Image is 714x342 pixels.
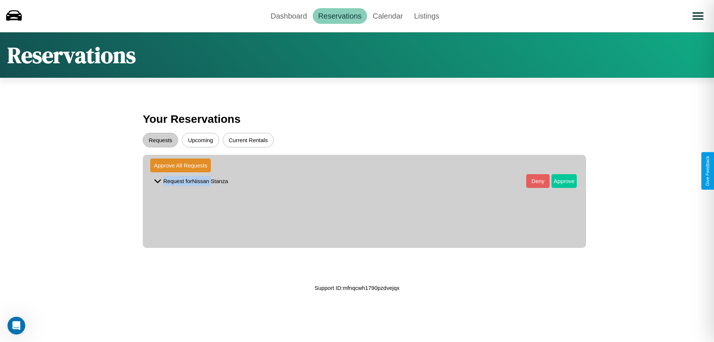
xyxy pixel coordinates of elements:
iframe: Intercom live chat [7,317,25,335]
button: Approve All Requests [150,159,211,172]
button: Open menu [688,6,708,26]
p: Request for Nissan Stanza [163,176,228,186]
h3: Your Reservations [143,109,571,129]
a: Reservations [313,8,367,24]
button: Requests [143,133,178,147]
p: Support ID: mfnqcwh1790pzdvejqx [315,283,399,293]
h1: Reservations [7,40,136,70]
a: Dashboard [265,8,313,24]
button: Deny [526,174,550,188]
a: Listings [408,8,445,24]
button: Upcoming [182,133,219,147]
a: Calendar [367,8,408,24]
button: Current Rentals [223,133,274,147]
button: Approve [551,174,577,188]
div: Give Feedback [705,156,710,186]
